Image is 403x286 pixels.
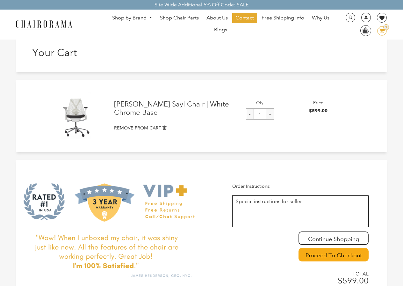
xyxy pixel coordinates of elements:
[160,15,199,21] span: Shop Chair Parts
[232,13,257,23] a: Contact
[232,271,369,277] span: TOTAL
[109,13,155,23] a: Shop by Brand
[246,108,254,120] input: -
[361,26,371,35] img: WhatsApp_Image_2024-07-12_at_16.23.01.webp
[372,26,387,36] a: 1
[103,13,339,36] nav: DesktopNavigation
[214,26,227,33] span: Blogs
[231,100,289,106] h3: Qty
[12,19,76,30] img: chairorama
[299,248,369,261] input: Proceed To Checkout
[235,15,254,21] span: Contact
[211,25,230,35] a: Blogs
[312,15,329,21] span: Why Us
[309,108,327,114] span: $599.00
[157,13,202,23] a: Shop Chair Parts
[203,13,231,23] a: About Us
[258,13,307,23] a: Free Shipping Info
[114,125,348,131] a: REMOVE FROM CART
[114,100,231,117] a: [PERSON_NAME] Sayl Chair | White Chrome Base
[266,108,274,120] input: +
[299,231,369,245] div: Continue Shopping
[60,92,91,139] img: Herman Miller Sayl Chair | White Chrome Base
[262,15,304,21] span: Free Shipping Info
[32,47,117,59] h1: Your Cart
[232,184,369,189] p: Order Instructions:
[114,125,161,131] small: REMOVE FROM CART
[338,275,369,285] span: $599.00
[309,13,333,23] a: Why Us
[206,15,228,21] span: About Us
[289,100,348,106] h3: Price
[383,24,389,30] div: 1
